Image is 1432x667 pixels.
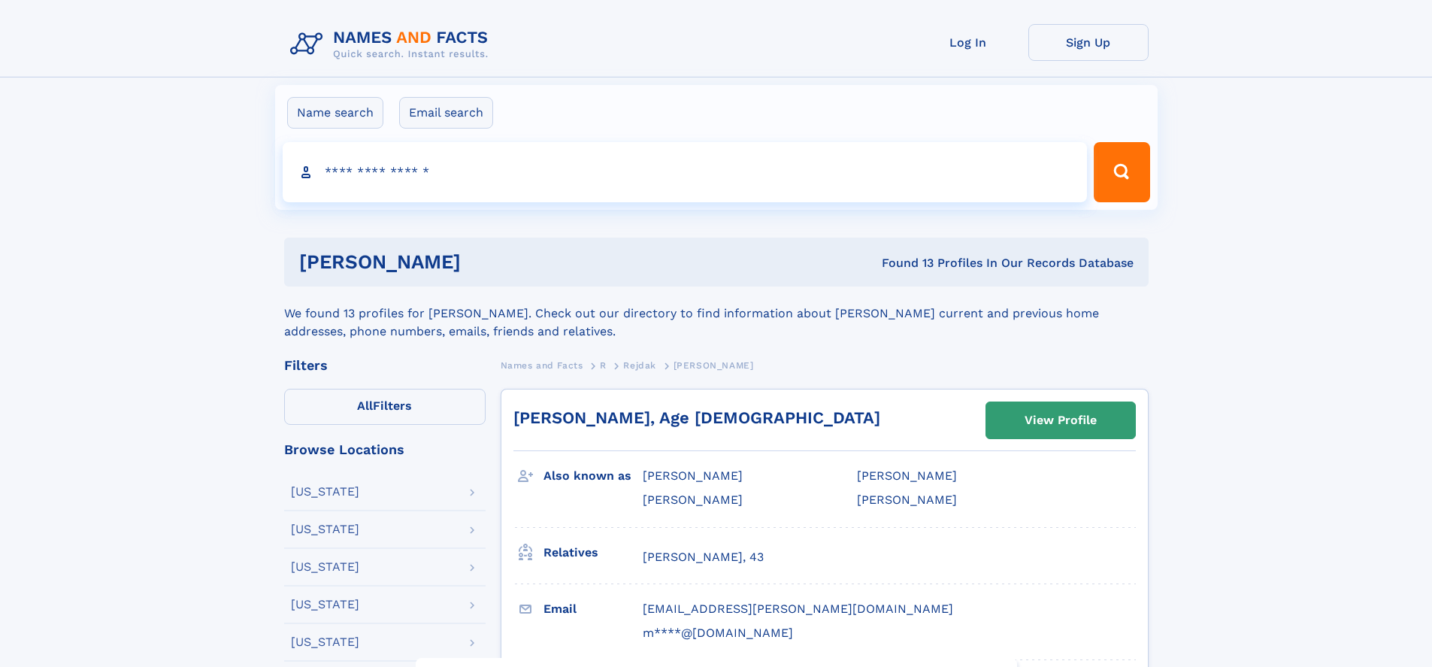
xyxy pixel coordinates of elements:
[623,360,656,371] span: Rejdak
[543,596,643,622] h3: Email
[284,287,1149,341] div: We found 13 profiles for [PERSON_NAME]. Check out our directory to find information about [PERSON...
[284,443,486,456] div: Browse Locations
[513,408,880,427] a: [PERSON_NAME], Age [DEMOGRAPHIC_DATA]
[284,389,486,425] label: Filters
[1028,24,1149,61] a: Sign Up
[283,142,1088,202] input: search input
[986,402,1135,438] a: View Profile
[299,253,671,271] h1: [PERSON_NAME]
[908,24,1028,61] a: Log In
[291,636,359,648] div: [US_STATE]
[291,561,359,573] div: [US_STATE]
[623,356,656,374] a: Rejdak
[287,97,383,129] label: Name search
[399,97,493,129] label: Email search
[643,602,953,616] span: [EMAIL_ADDRESS][PERSON_NAME][DOMAIN_NAME]
[501,356,583,374] a: Names and Facts
[291,523,359,535] div: [US_STATE]
[543,463,643,489] h3: Also known as
[857,493,957,507] span: [PERSON_NAME]
[857,468,957,483] span: [PERSON_NAME]
[284,359,486,372] div: Filters
[674,360,754,371] span: [PERSON_NAME]
[1025,403,1097,438] div: View Profile
[543,540,643,565] h3: Relatives
[643,549,764,565] a: [PERSON_NAME], 43
[284,24,501,65] img: Logo Names and Facts
[643,493,743,507] span: [PERSON_NAME]
[643,468,743,483] span: [PERSON_NAME]
[1094,142,1149,202] button: Search Button
[357,399,373,413] span: All
[291,486,359,498] div: [US_STATE]
[291,599,359,611] div: [US_STATE]
[600,360,607,371] span: R
[600,356,607,374] a: R
[671,255,1134,271] div: Found 13 Profiles In Our Records Database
